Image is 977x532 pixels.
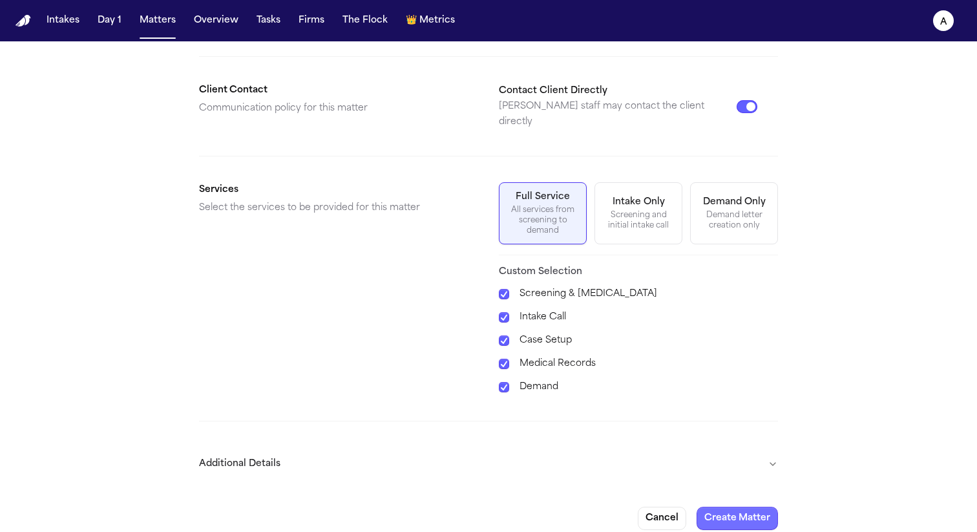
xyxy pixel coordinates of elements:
label: Screening & [MEDICAL_DATA] [520,286,778,302]
img: Finch Logo [16,15,31,27]
p: Communication policy for this matter [199,101,478,116]
button: Intakes [41,9,85,32]
p: Select the services to be provided for this matter [199,200,478,216]
button: Demand OnlyDemand letter creation only [690,182,778,244]
button: Tasks [251,9,286,32]
label: Medical Records [520,356,778,372]
button: Cancel [638,507,686,530]
button: Intake OnlyScreening and initial intake call [594,182,682,244]
button: Create Matter [697,507,778,530]
button: Full ServiceAll services from screening to demand [499,182,587,244]
h2: Services [199,182,478,198]
button: The Flock [337,9,393,32]
button: Firms [293,9,330,32]
div: Demand Only [703,196,766,209]
div: Intake Only [613,196,665,209]
label: Case Setup [520,333,778,348]
button: Day 1 [92,9,127,32]
div: Full Service [516,191,570,204]
label: Demand [520,379,778,395]
label: Intake Call [520,310,778,325]
div: Demand letter creation only [699,210,770,231]
div: All services from screening to demand [507,205,578,236]
button: Additional Details [199,447,778,481]
a: Home [16,15,31,27]
h2: Client Contact [199,83,478,98]
button: crownMetrics [401,9,460,32]
button: Matters [134,9,181,32]
div: Screening and initial intake call [603,210,674,231]
p: [PERSON_NAME] staff may contact the client directly [499,99,737,130]
button: Overview [189,9,244,32]
label: Contact Client Directly [499,86,607,96]
h3: Custom Selection [499,266,778,279]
